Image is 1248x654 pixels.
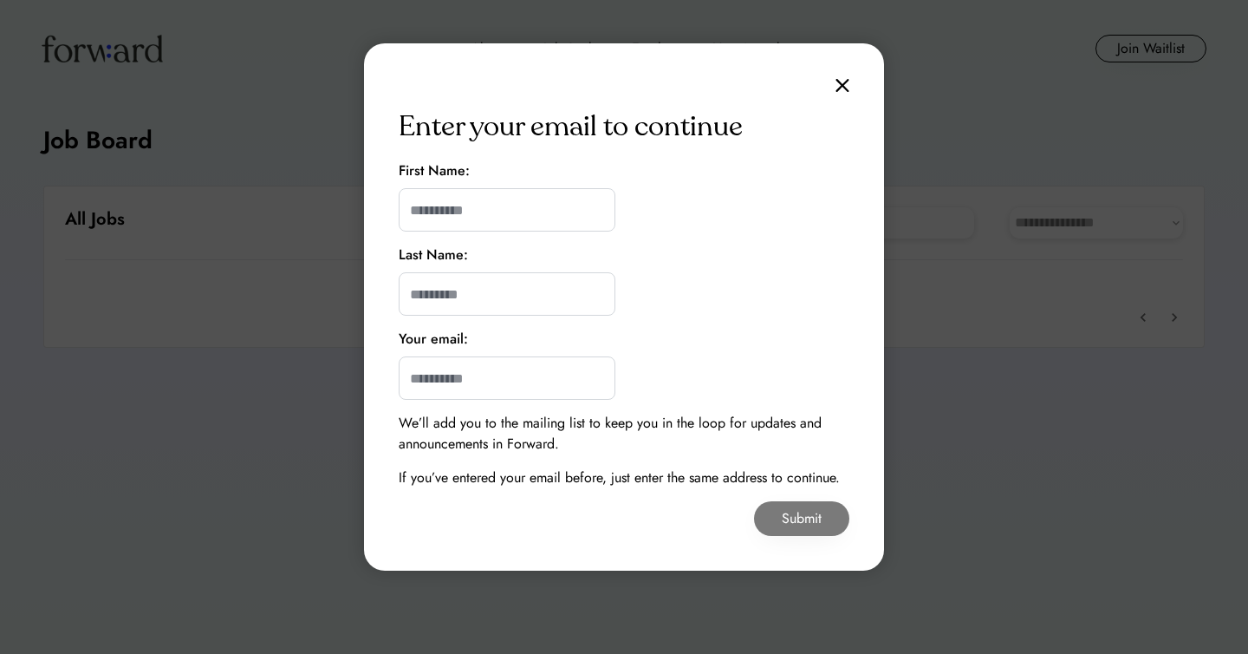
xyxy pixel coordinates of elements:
[754,501,849,536] button: Submit
[399,413,849,455] div: We’ll add you to the mailing list to keep you in the loop for updates and announcements in Forward.
[399,329,468,350] div: Your email:
[399,468,840,488] div: If you’ve entered your email before, just enter the same address to continue.
[399,245,468,265] div: Last Name:
[835,78,849,93] img: close.svg
[399,160,470,181] div: First Name:
[399,106,743,147] div: Enter your email to continue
